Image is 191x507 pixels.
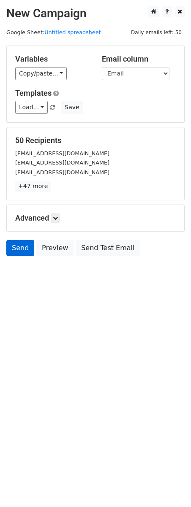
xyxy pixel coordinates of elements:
[128,29,185,35] a: Daily emails left: 50
[44,29,101,35] a: Untitled spreadsheet
[15,169,109,175] small: [EMAIL_ADDRESS][DOMAIN_NAME]
[15,54,89,64] h5: Variables
[15,136,176,145] h5: 50 Recipients
[6,29,101,35] small: Google Sheet:
[15,67,67,80] a: Copy/paste...
[15,181,51,191] a: +47 more
[15,150,109,156] small: [EMAIL_ADDRESS][DOMAIN_NAME]
[149,467,191,507] iframe: Chat Widget
[15,159,109,166] small: [EMAIL_ADDRESS][DOMAIN_NAME]
[6,240,34,256] a: Send
[15,213,176,223] h5: Advanced
[6,6,185,21] h2: New Campaign
[36,240,74,256] a: Preview
[15,101,48,114] a: Load...
[76,240,140,256] a: Send Test Email
[61,101,83,114] button: Save
[102,54,176,64] h5: Email column
[15,89,52,97] a: Templates
[128,28,185,37] span: Daily emails left: 50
